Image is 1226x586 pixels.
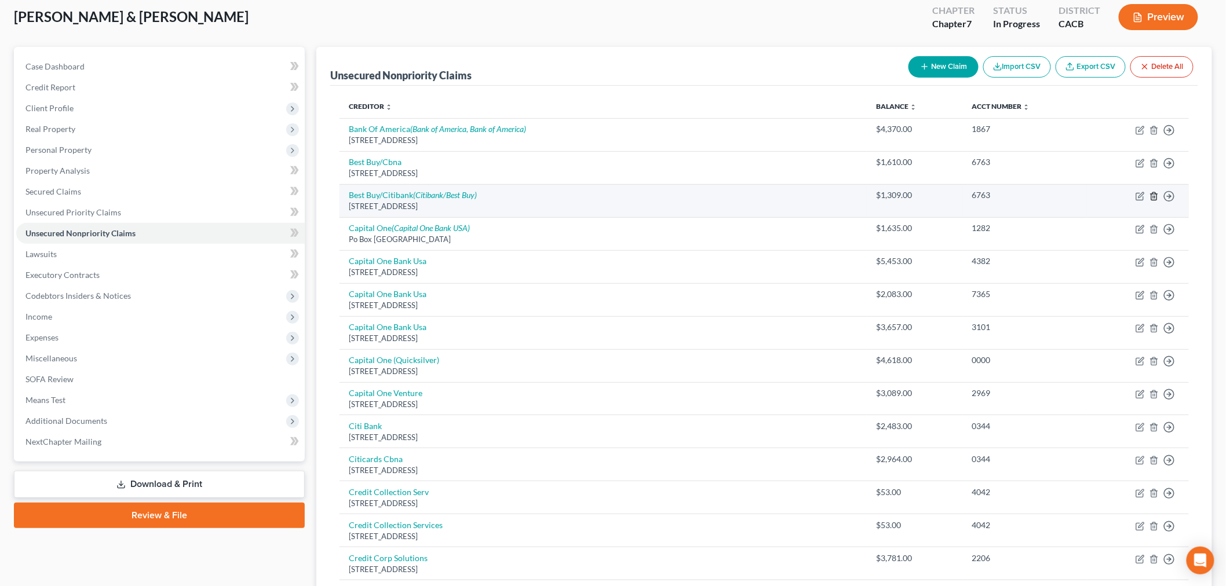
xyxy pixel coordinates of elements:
i: (Capital One Bank USA) [392,223,470,233]
span: SOFA Review [25,374,74,384]
i: unfold_more [1023,104,1030,111]
div: $2,964.00 [876,453,954,465]
div: 6763 [972,189,1078,201]
a: Capital One Venture [349,388,422,398]
div: $3,657.00 [876,321,954,333]
div: $5,453.00 [876,255,954,267]
div: [STREET_ADDRESS] [349,201,858,212]
a: Download & Print [14,471,305,498]
div: [STREET_ADDRESS] [349,300,858,311]
a: Capital One (Quicksilver) [349,355,439,365]
div: 4382 [972,255,1078,267]
div: 2969 [972,387,1078,399]
div: [STREET_ADDRESS] [349,399,858,410]
span: Expenses [25,332,59,342]
div: [STREET_ADDRESS] [349,531,858,542]
div: 0344 [972,420,1078,432]
button: New Claim [908,56,979,78]
div: Chapter [932,4,975,17]
a: Credit Corp Solutions [349,553,428,563]
span: [PERSON_NAME] & [PERSON_NAME] [14,8,249,25]
div: Open Intercom Messenger [1187,547,1214,574]
a: SOFA Review [16,369,305,390]
div: [STREET_ADDRESS] [349,366,858,377]
span: NextChapter Mailing [25,437,101,446]
a: Best Buy/Citibank(Citibank/Best Buy) [349,190,477,200]
span: Means Test [25,395,65,405]
div: [STREET_ADDRESS] [349,498,858,509]
a: Creditor unfold_more [349,102,392,111]
div: 1282 [972,222,1078,234]
div: [STREET_ADDRESS] [349,432,858,443]
div: 1867 [972,123,1078,135]
span: 7 [966,18,972,29]
i: unfold_more [910,104,917,111]
a: Secured Claims [16,181,305,202]
a: Citi Bank [349,421,382,431]
a: Capital One Bank Usa [349,322,426,332]
div: [STREET_ADDRESS] [349,168,858,179]
div: $1,309.00 [876,189,954,201]
div: $4,618.00 [876,354,954,366]
span: Lawsuits [25,249,57,259]
span: Case Dashboard [25,61,85,71]
i: unfold_more [385,104,392,111]
span: Unsecured Nonpriority Claims [25,228,136,238]
a: Bank Of America(Bank of America, Bank of America) [349,124,526,134]
div: $53.00 [876,486,954,498]
div: 4042 [972,486,1078,498]
a: Capital One Bank Usa [349,289,426,299]
div: [STREET_ADDRESS] [349,564,858,575]
span: Personal Property [25,145,92,155]
a: Unsecured Nonpriority Claims [16,223,305,244]
a: Case Dashboard [16,56,305,77]
span: Unsecured Priority Claims [25,207,121,217]
i: (Citibank/Best Buy) [413,190,477,200]
div: $1,635.00 [876,222,954,234]
div: $1,610.00 [876,156,954,168]
a: Property Analysis [16,160,305,181]
div: Status [993,4,1040,17]
a: Capital One(Capital One Bank USA) [349,223,470,233]
a: Export CSV [1056,56,1126,78]
span: Executory Contracts [25,270,100,280]
a: Capital One Bank Usa [349,256,426,266]
button: Preview [1119,4,1198,30]
div: In Progress [993,17,1040,31]
span: Real Property [25,124,75,134]
div: 7365 [972,288,1078,300]
div: 0344 [972,453,1078,465]
div: 0000 [972,354,1078,366]
div: CACB [1059,17,1100,31]
a: Credit Collection Serv [349,487,429,497]
a: Best Buy/Cbna [349,157,402,167]
span: Miscellaneous [25,353,77,363]
div: 6763 [972,156,1078,168]
div: Chapter [932,17,975,31]
div: 2206 [972,552,1078,564]
span: Property Analysis [25,166,90,175]
div: [STREET_ADDRESS] [349,135,858,146]
a: Unsecured Priority Claims [16,202,305,223]
div: [STREET_ADDRESS] [349,333,858,344]
span: Secured Claims [25,186,81,196]
span: Income [25,312,52,321]
button: Import CSV [983,56,1051,78]
div: $3,781.00 [876,552,954,564]
span: Credit Report [25,82,75,92]
a: Executory Contracts [16,265,305,285]
a: Credit Collection Services [349,520,443,530]
div: District [1059,4,1100,17]
div: $4,370.00 [876,123,954,135]
a: Citicards Cbna [349,454,403,464]
span: Additional Documents [25,416,107,426]
div: 4042 [972,519,1078,531]
div: Unsecured Nonpriority Claims [330,68,472,82]
div: [STREET_ADDRESS] [349,267,858,278]
a: Credit Report [16,77,305,98]
div: $3,089.00 [876,387,954,399]
a: Review & File [14,503,305,528]
span: Codebtors Insiders & Notices [25,291,131,301]
span: Client Profile [25,103,74,113]
div: Po Box [GEOGRAPHIC_DATA] [349,234,858,245]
